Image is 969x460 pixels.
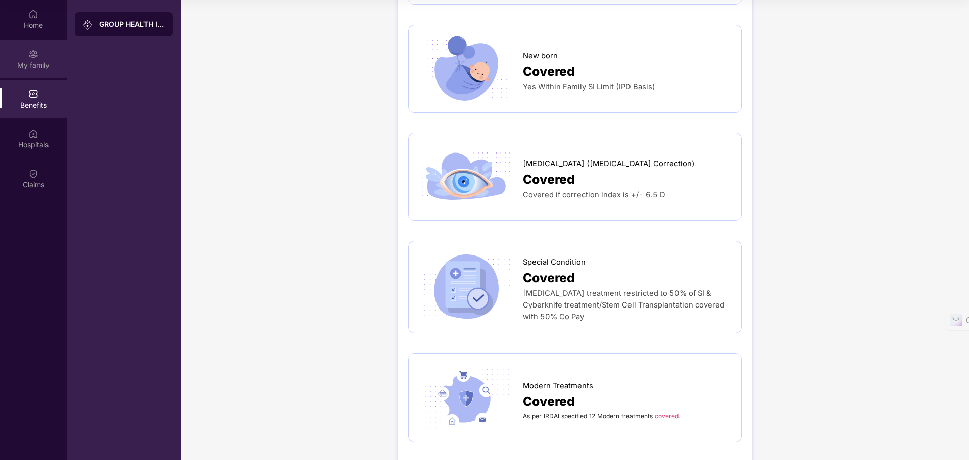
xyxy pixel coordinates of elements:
span: Covered [523,62,575,81]
img: icon [419,364,514,432]
span: IRDAI [544,412,559,420]
span: Covered [523,392,575,412]
a: covered. [655,412,680,420]
img: svg+xml;base64,PHN2ZyBpZD0iQmVuZWZpdHMiIHhtbG5zPSJodHRwOi8vd3d3LnczLm9yZy8yMDAwL3N2ZyIgd2lkdGg9Ij... [28,89,38,99]
img: icon [419,143,514,210]
span: As [523,412,530,420]
span: per [532,412,542,420]
img: icon [419,254,514,321]
span: 12 [589,412,595,420]
img: svg+xml;base64,PHN2ZyB3aWR0aD0iMjAiIGhlaWdodD0iMjAiIHZpZXdCb3g9IjAgMCAyMCAyMCIgZmlsbD0ibm9uZSIgeG... [83,20,93,30]
span: Modern Treatments [523,380,593,392]
img: svg+xml;base64,PHN2ZyBpZD0iQ2xhaW0iIHhtbG5zPSJodHRwOi8vd3d3LnczLm9yZy8yMDAwL3N2ZyIgd2lkdGg9IjIwIi... [28,169,38,179]
span: Covered [523,170,575,189]
img: svg+xml;base64,PHN2ZyB3aWR0aD0iMjAiIGhlaWdodD0iMjAiIHZpZXdCb3g9IjAgMCAyMCAyMCIgZmlsbD0ibm9uZSIgeG... [28,49,38,59]
img: icon [419,35,514,102]
span: Yes Within Family SI Limit (IPD Basis) [523,82,655,91]
span: Modern [597,412,619,420]
span: [MEDICAL_DATA] ([MEDICAL_DATA] Correction) [523,158,695,170]
span: specified [561,412,587,420]
span: treatments [621,412,653,420]
span: Special Condition [523,257,586,268]
div: GROUP HEALTH INSURANCE [99,19,165,29]
img: svg+xml;base64,PHN2ZyBpZD0iSG9tZSIgeG1sbnM9Imh0dHA6Ly93d3cudzMub3JnLzIwMDAvc3ZnIiB3aWR0aD0iMjAiIG... [28,9,38,19]
span: [MEDICAL_DATA] treatment restricted to 50% of SI & Cyberknife treatment/Stem Cell Transplantation... [523,289,724,321]
span: Covered [523,268,575,288]
span: New born [523,50,558,62]
img: svg+xml;base64,PHN2ZyBpZD0iSG9zcGl0YWxzIiB4bWxucz0iaHR0cDovL3d3dy53My5vcmcvMjAwMC9zdmciIHdpZHRoPS... [28,129,38,139]
span: Covered if correction index is +/­- 6.5 D [523,190,665,199]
